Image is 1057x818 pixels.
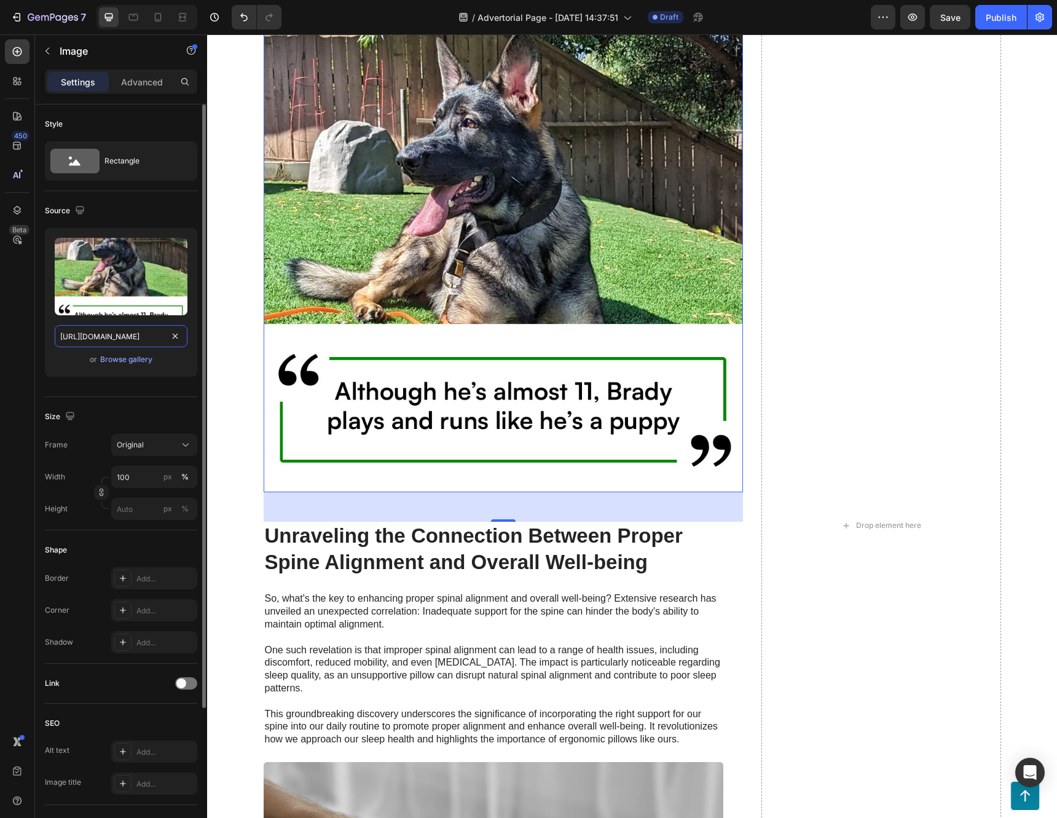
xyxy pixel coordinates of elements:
div: Add... [136,747,194,758]
label: Height [45,503,68,514]
div: Image title [45,777,81,788]
span: or [90,352,97,367]
div: Shape [45,545,67,556]
button: % [160,501,175,516]
div: Undo/Redo [232,5,281,29]
span: Draft [660,12,678,23]
div: Beta [9,225,29,235]
div: Style [45,119,63,130]
p: So, what's the key to enhancing proper spinal alignment and overall well-being? Extensive researc... [58,558,515,712]
div: Open Intercom Messenger [1015,758,1045,787]
div: Drop element here [649,486,714,496]
div: px [163,503,172,514]
div: Rectangle [104,147,179,175]
label: Frame [45,439,68,450]
div: px [163,471,172,482]
div: Browse gallery [100,354,152,365]
div: Link [45,678,60,689]
p: Settings [61,76,95,88]
button: px [178,501,192,516]
div: SEO [45,718,60,729]
div: Add... [136,779,194,790]
div: Size [45,409,77,425]
button: % [160,470,175,484]
div: Add... [136,605,194,616]
div: Border [45,573,69,584]
button: Browse gallery [100,353,153,366]
span: Save [940,12,961,23]
div: Corner [45,605,69,616]
button: Original [111,434,197,456]
iframe: Design area [207,34,1057,818]
button: Save [930,5,970,29]
p: Advanced [121,76,163,88]
div: Publish [986,11,1016,24]
input: px% [111,498,197,520]
div: Alt text [45,745,69,756]
div: Add... [136,573,194,584]
div: Shadow [45,637,73,648]
span: / [472,11,475,24]
p: 7 [81,10,86,25]
div: Add... [136,637,194,648]
span: Original [117,439,144,450]
input: https://example.com/image.jpg [55,325,187,347]
input: px% [111,466,197,488]
button: 7 [5,5,92,29]
div: % [181,503,189,514]
div: Source [45,203,87,219]
button: px [178,470,192,484]
span: Advertorial Page - [DATE] 14:37:51 [477,11,618,24]
button: Publish [975,5,1027,29]
div: % [181,471,189,482]
p: Image [60,44,164,58]
div: 450 [12,131,29,141]
label: Width [45,471,65,482]
img: preview-image [55,238,187,315]
h2: Unraveling the Connection Between Proper Spine Alignment and Overall Well-being [57,487,516,543]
